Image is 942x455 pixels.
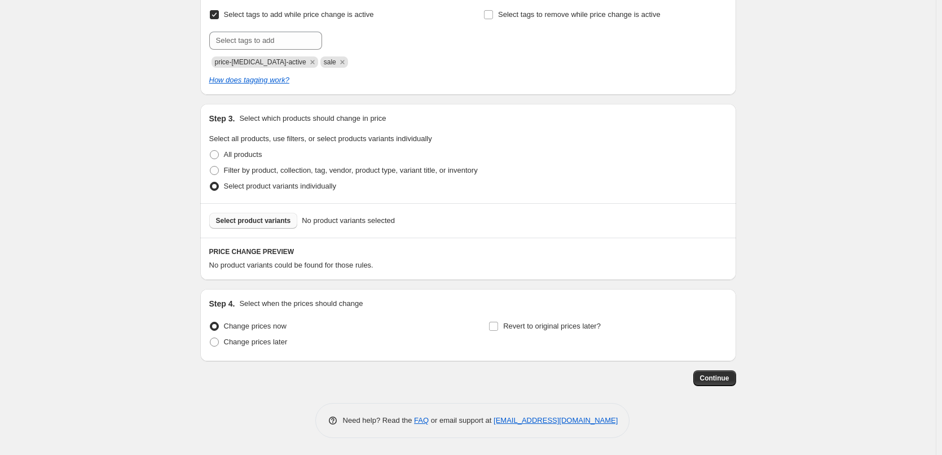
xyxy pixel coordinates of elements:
span: Change prices later [224,338,288,346]
h2: Step 3. [209,113,235,124]
span: Select all products, use filters, or select products variants individually [209,134,432,143]
span: Select product variants individually [224,182,336,190]
span: Filter by product, collection, tag, vendor, product type, variant title, or inventory [224,166,478,174]
span: Continue [700,374,729,383]
span: sale [324,58,336,66]
button: Remove sale [337,57,347,67]
h6: PRICE CHANGE PREVIEW [209,247,727,256]
button: Remove price-change-job-active [307,57,318,67]
h2: Step 4. [209,298,235,309]
a: FAQ [414,416,429,425]
span: Select product variants [216,216,291,225]
span: Need help? Read the [343,416,415,425]
span: No product variants selected [302,215,395,226]
p: Select when the prices should change [239,298,363,309]
p: Select which products should change in price [239,113,386,124]
span: No product variants could be found for those rules. [209,261,373,269]
a: How does tagging work? [209,76,289,84]
span: Select tags to remove while price change is active [498,10,661,19]
button: Continue [693,370,736,386]
span: All products [224,150,262,159]
span: or email support at [429,416,494,425]
span: Change prices now [224,322,287,330]
span: Revert to original prices later? [503,322,601,330]
input: Select tags to add [209,32,322,50]
button: Select product variants [209,213,298,229]
span: Select tags to add while price change is active [224,10,374,19]
a: [EMAIL_ADDRESS][DOMAIN_NAME] [494,416,618,425]
span: price-change-job-active [215,58,306,66]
